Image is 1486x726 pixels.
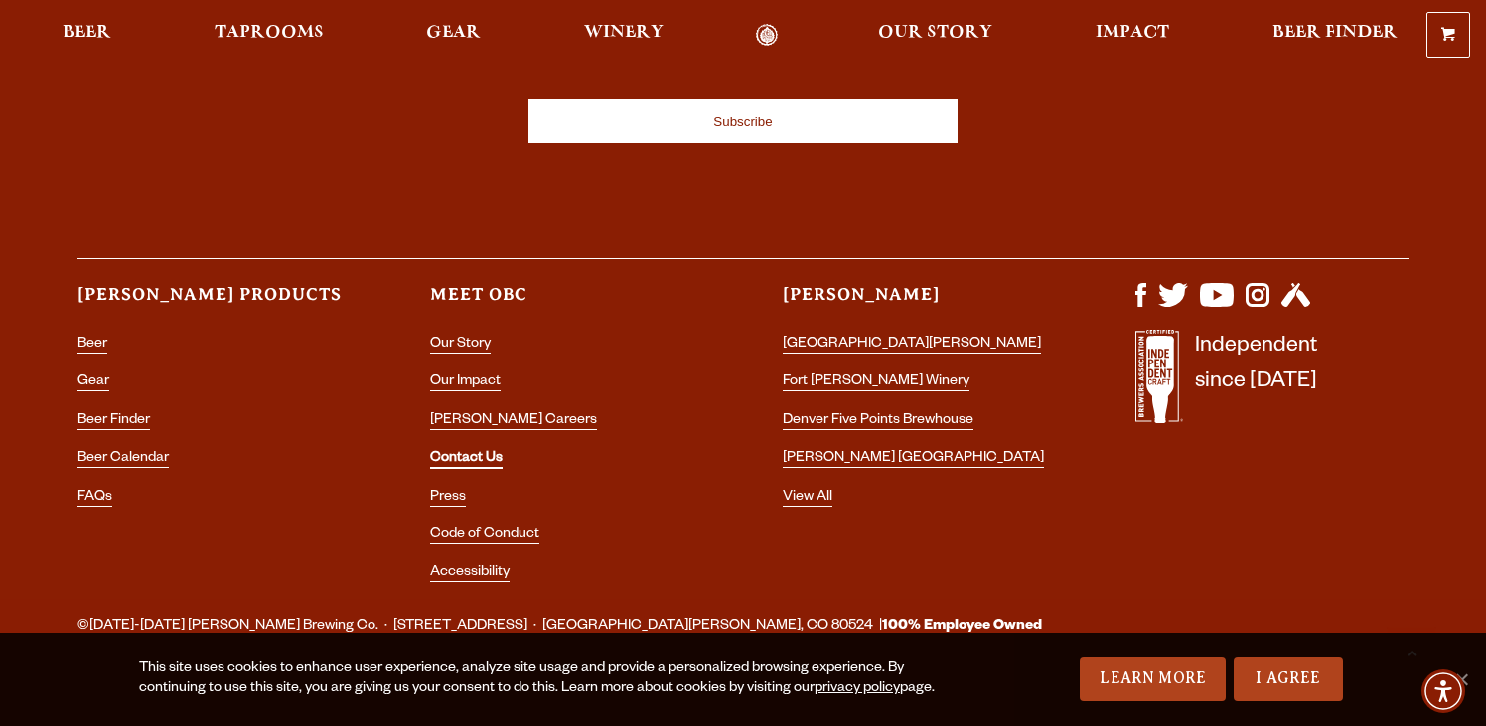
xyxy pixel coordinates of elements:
[215,25,324,41] span: Taprooms
[77,413,150,430] a: Beer Finder
[882,619,1042,635] strong: 100% Employee Owned
[1281,297,1310,313] a: Visit us on Untappd
[1096,25,1169,41] span: Impact
[1234,657,1343,701] a: I Agree
[77,374,109,391] a: Gear
[1200,297,1234,313] a: Visit us on YouTube
[430,490,466,507] a: Press
[413,24,494,47] a: Gear
[783,337,1041,354] a: [GEOGRAPHIC_DATA][PERSON_NAME]
[430,451,503,469] a: Contact Us
[430,374,501,391] a: Our Impact
[1080,657,1226,701] a: Learn More
[1260,24,1411,47] a: Beer Finder
[783,490,832,507] a: View All
[865,24,1005,47] a: Our Story
[77,451,169,468] a: Beer Calendar
[430,413,597,430] a: [PERSON_NAME] Careers
[1158,297,1188,313] a: Visit us on X (formerly Twitter)
[1135,297,1146,313] a: Visit us on Facebook
[1387,627,1436,676] a: Scroll to top
[63,25,111,41] span: Beer
[1272,25,1398,41] span: Beer Finder
[783,451,1044,468] a: [PERSON_NAME] [GEOGRAPHIC_DATA]
[77,490,112,507] a: FAQs
[139,659,971,699] div: This site uses cookies to enhance user experience, analyze site usage and provide a personalized ...
[430,565,510,582] a: Accessibility
[426,25,481,41] span: Gear
[430,283,703,324] h3: Meet OBC
[783,413,973,430] a: Denver Five Points Brewhouse
[584,25,664,41] span: Winery
[77,283,351,324] h3: [PERSON_NAME] Products
[730,24,805,47] a: Odell Home
[202,24,337,47] a: Taprooms
[571,24,676,47] a: Winery
[77,614,1042,640] span: ©[DATE]-[DATE] [PERSON_NAME] Brewing Co. · [STREET_ADDRESS] · [GEOGRAPHIC_DATA][PERSON_NAME], CO ...
[783,283,1056,324] h3: [PERSON_NAME]
[1083,24,1182,47] a: Impact
[50,24,124,47] a: Beer
[878,25,992,41] span: Our Story
[783,374,969,391] a: Fort [PERSON_NAME] Winery
[1195,330,1317,434] p: Independent since [DATE]
[1246,297,1269,313] a: Visit us on Instagram
[430,337,491,354] a: Our Story
[430,527,539,544] a: Code of Conduct
[815,681,900,697] a: privacy policy
[1421,669,1465,713] div: Accessibility Menu
[77,337,107,354] a: Beer
[528,99,958,143] input: Subscribe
